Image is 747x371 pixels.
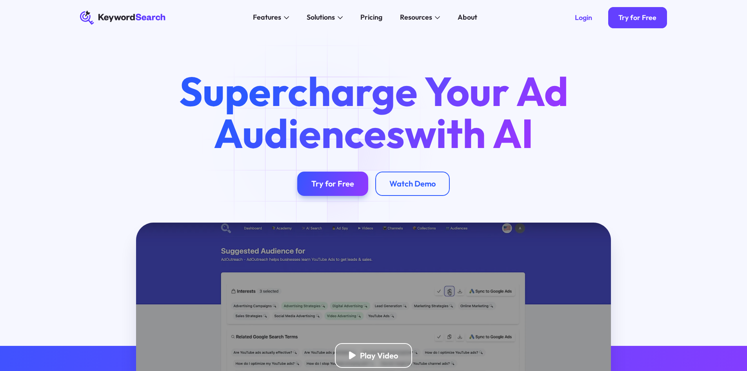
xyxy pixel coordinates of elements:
div: Login [575,13,592,22]
div: Solutions [307,12,335,23]
a: Try for Free [297,172,368,196]
a: Login [564,7,603,28]
div: Try for Free [311,179,354,188]
a: Pricing [355,11,388,25]
a: About [453,11,483,25]
div: Watch Demo [389,179,436,188]
div: About [458,12,477,23]
div: Resources [400,12,432,23]
a: Try for Free [608,7,667,28]
div: Try for Free [618,13,656,22]
div: Play Video [360,351,398,360]
h1: Supercharge Your Ad Audiences [162,70,584,154]
span: with AI [405,108,533,159]
div: Features [253,12,281,23]
div: Pricing [360,12,382,23]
